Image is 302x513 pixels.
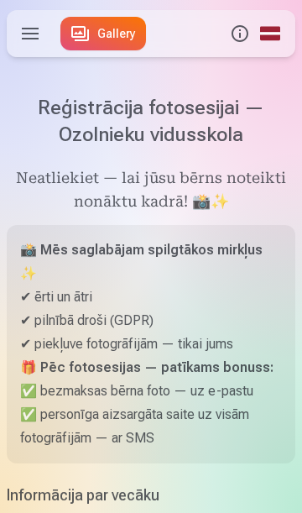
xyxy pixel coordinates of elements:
h5: Neatliekiet — lai jūsu bērns noteikti nonāktu kadrā! 📸✨ [7,168,295,215]
h1: Reģistrācija fotosesijai — Ozolnieku vidusskola [7,94,295,148]
a: Global [255,10,285,57]
strong: 🎁 Pēc fotosesijas — patīkams bonuss: [20,359,273,375]
p: ✔ pilnībā droši (GDPR) [20,309,282,332]
a: Gallery [60,17,146,50]
h5: Informācija par vecāku [7,484,295,507]
p: ✅ bezmaksas bērna foto — uz e-pastu [20,380,282,403]
strong: 📸 Mēs saglabājam spilgtākos mirkļus ✨ [20,242,263,281]
button: Info [225,10,255,57]
p: ✔ piekļuve fotogrāfijām — tikai jums [20,332,282,356]
p: ✅ personīga aizsargāta saite uz visām fotogrāfijām — ar SMS [20,403,282,450]
p: ✔ ērti un ātri [20,285,282,309]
